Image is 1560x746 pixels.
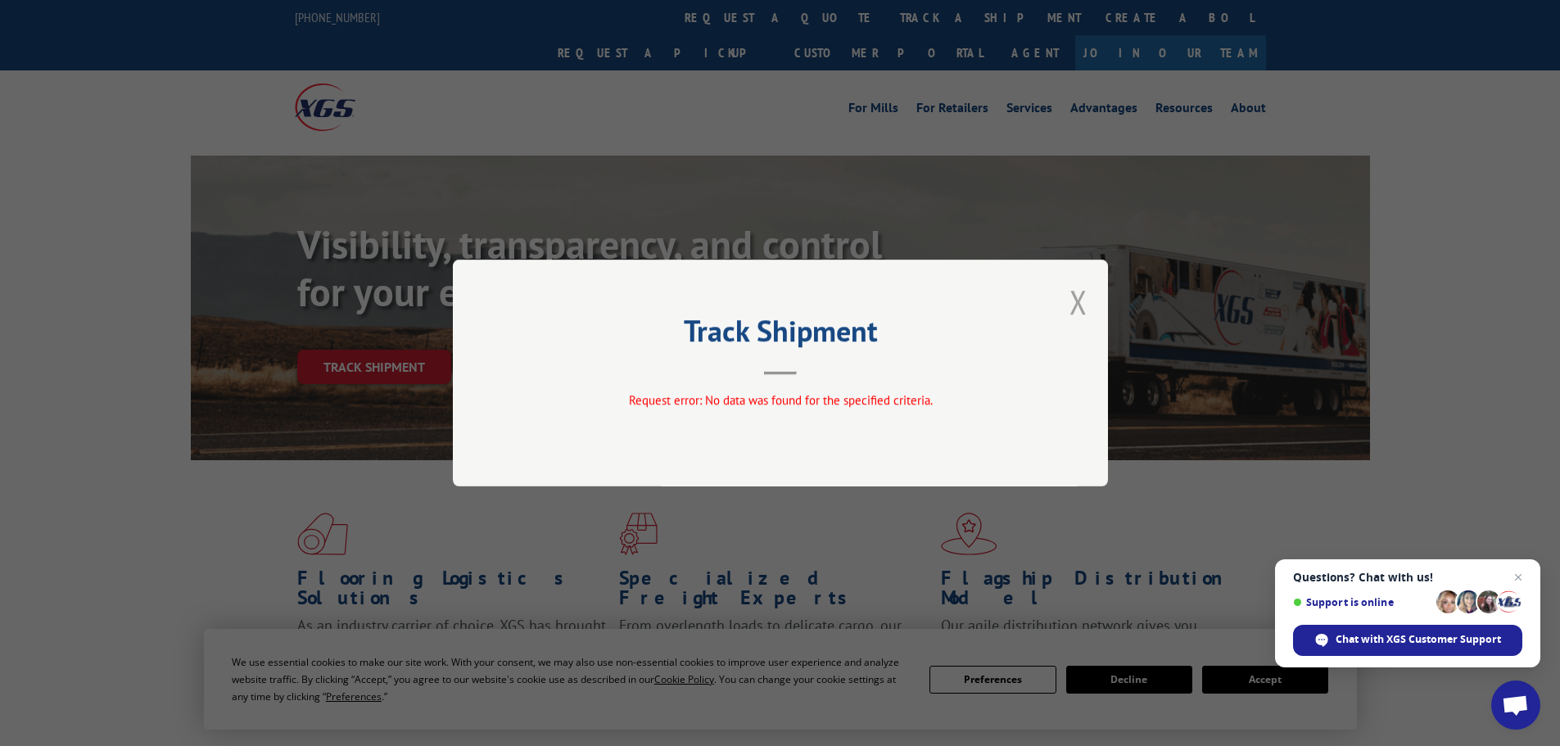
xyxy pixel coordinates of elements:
span: Request error: No data was found for the specified criteria. [628,392,932,408]
div: Open chat [1491,680,1540,730]
span: Support is online [1293,596,1431,608]
span: Close chat [1508,567,1528,587]
div: Chat with XGS Customer Support [1293,625,1522,656]
button: Close modal [1069,280,1087,323]
span: Questions? Chat with us! [1293,571,1522,584]
h2: Track Shipment [535,319,1026,350]
span: Chat with XGS Customer Support [1336,632,1501,647]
